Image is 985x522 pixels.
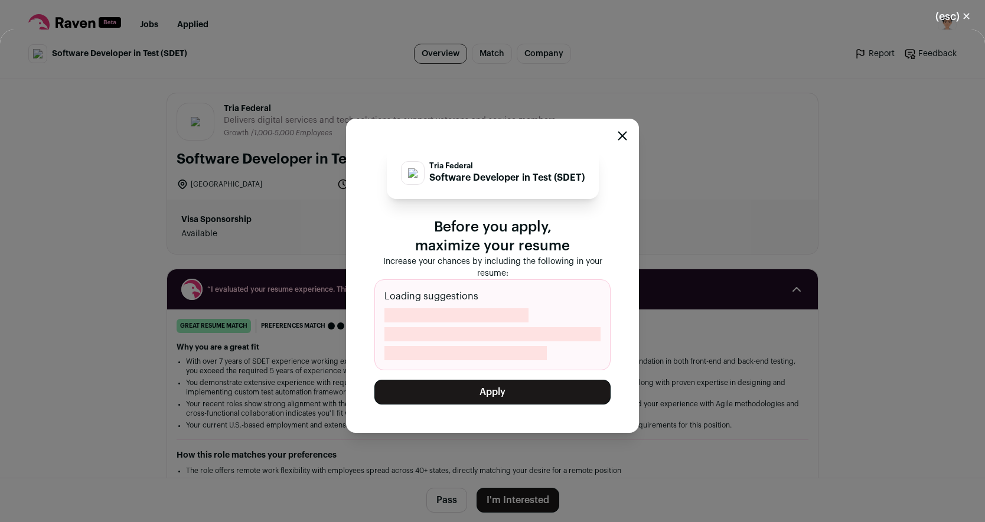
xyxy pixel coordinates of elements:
[374,256,611,279] p: Increase your chances by including the following in your resume:
[374,279,611,370] div: Loading suggestions
[408,168,418,178] img: 17e7b76cf54d76e4d1e29f35b50aa5eead33547d86cdf81db5caaa0b6b993ff9.svg
[374,380,611,404] button: Apply
[374,218,611,256] p: Before you apply, maximize your resume
[921,4,985,30] button: Close modal
[429,171,585,185] p: Software Developer in Test (SDET)
[618,131,627,141] button: Close modal
[429,161,585,171] p: Tria Federal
